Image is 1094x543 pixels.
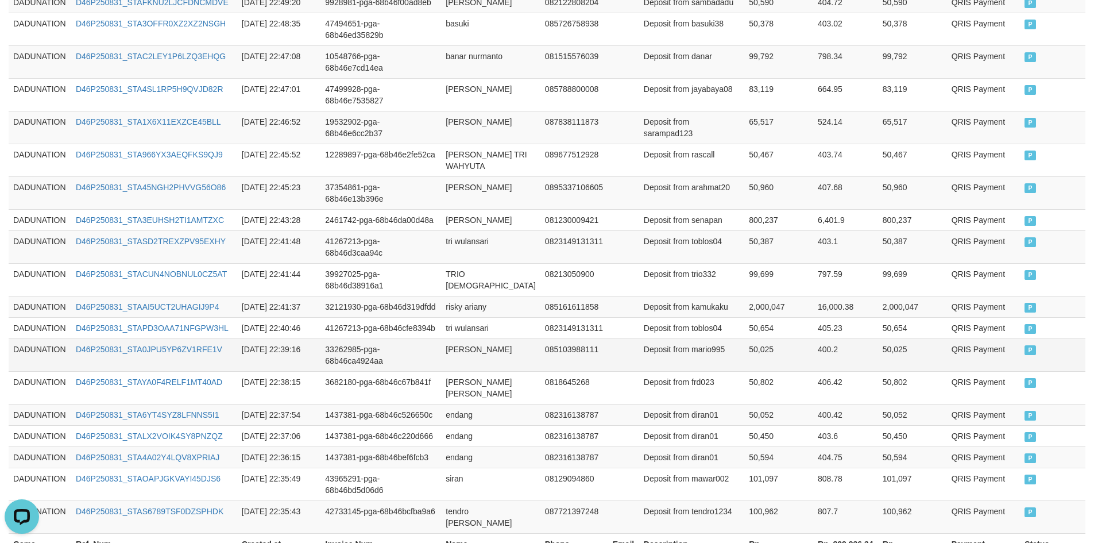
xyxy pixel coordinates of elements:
[76,453,219,462] a: D46P250831_STA4A02Y4LQV8XPRIAJ
[76,378,222,387] a: D46P250831_STAYA0F4RELF1MT40AD
[878,78,947,111] td: 83,119
[540,296,608,317] td: 085161611858
[237,111,321,144] td: [DATE] 22:46:52
[76,52,226,61] a: D46P250831_STAC2LEY1P6LZQ3EHQG
[1025,85,1036,95] span: PAID
[9,111,71,144] td: DADUNATION
[878,317,947,338] td: 50,654
[1025,237,1036,247] span: PAID
[76,150,223,159] a: D46P250831_STA966YX3AEQFKS9QJ9
[540,500,608,533] td: 087721397248
[320,404,441,425] td: 1437381-pga-68b46c526650c
[813,371,878,404] td: 406.42
[1025,453,1036,463] span: PAID
[878,209,947,230] td: 800,237
[1025,52,1036,62] span: PAID
[76,432,223,441] a: D46P250831_STALX2VOIK4SY8PNZQZ
[878,45,947,78] td: 99,792
[639,468,744,500] td: Deposit from mawar002
[813,209,878,230] td: 6,401.9
[540,468,608,500] td: 08129094860
[76,474,221,483] a: D46P250831_STAOAPJGKVAYI45DJS6
[1025,151,1036,160] span: PAID
[744,78,813,111] td: 83,119
[540,404,608,425] td: 082316138787
[540,371,608,404] td: 0818645268
[878,425,947,446] td: 50,450
[441,500,540,533] td: tendro [PERSON_NAME]
[947,176,1020,209] td: QRIS Payment
[878,446,947,468] td: 50,594
[1025,378,1036,388] span: PAID
[76,117,221,126] a: D46P250831_STA1X6X11EXZCE45BLL
[76,269,227,279] a: D46P250831_STACUN4NOBNUL0CZ5AT
[813,446,878,468] td: 404.75
[639,446,744,468] td: Deposit from diran01
[76,215,224,225] a: D46P250831_STA3EUHSH2TI1AMTZXC
[237,263,321,296] td: [DATE] 22:41:44
[878,296,947,317] td: 2,000,047
[540,78,608,111] td: 085788800008
[947,13,1020,45] td: QRIS Payment
[237,446,321,468] td: [DATE] 22:36:15
[540,230,608,263] td: 0823149131311
[237,144,321,176] td: [DATE] 22:45:52
[320,209,441,230] td: 2461742-pga-68b46da00d48a
[744,371,813,404] td: 50,802
[639,296,744,317] td: Deposit from kamukaku
[320,468,441,500] td: 43965291-pga-68b46bd5d06d6
[540,263,608,296] td: 08213050900
[9,13,71,45] td: DADUNATION
[76,507,223,516] a: D46P250831_STAS6789TSF0DZSPHDK
[744,317,813,338] td: 50,654
[237,296,321,317] td: [DATE] 22:41:37
[744,111,813,144] td: 65,517
[947,296,1020,317] td: QRIS Payment
[639,404,744,425] td: Deposit from diran01
[639,371,744,404] td: Deposit from frd023
[540,446,608,468] td: 082316138787
[9,468,71,500] td: DADUNATION
[744,176,813,209] td: 50,960
[441,468,540,500] td: siran
[878,144,947,176] td: 50,467
[813,296,878,317] td: 16,000.38
[744,446,813,468] td: 50,594
[878,13,947,45] td: 50,378
[76,410,219,419] a: D46P250831_STA6YT4SYZ8LFNNS5I1
[813,230,878,263] td: 403.1
[813,404,878,425] td: 400.42
[237,500,321,533] td: [DATE] 22:35:43
[9,263,71,296] td: DADUNATION
[947,209,1020,230] td: QRIS Payment
[9,425,71,446] td: DADUNATION
[320,317,441,338] td: 41267213-pga-68b46cfe8394b
[813,425,878,446] td: 403.6
[540,176,608,209] td: 0895337106605
[813,45,878,78] td: 798.34
[320,500,441,533] td: 42733145-pga-68b46bcfba9a6
[237,230,321,263] td: [DATE] 22:41:48
[237,317,321,338] td: [DATE] 22:40:46
[320,78,441,111] td: 47499928-pga-68b46e7535827
[540,13,608,45] td: 085726758938
[744,230,813,263] td: 50,387
[1025,507,1036,517] span: PAID
[237,404,321,425] td: [DATE] 22:37:54
[76,237,226,246] a: D46P250831_STASD2TREXZPV95EXHY
[639,500,744,533] td: Deposit from tendro1234
[947,317,1020,338] td: QRIS Payment
[9,404,71,425] td: DADUNATION
[540,317,608,338] td: 0823149131311
[540,209,608,230] td: 081230009421
[878,371,947,404] td: 50,802
[813,468,878,500] td: 808.78
[1025,345,1036,355] span: PAID
[320,144,441,176] td: 12289897-pga-68b46e2fe52ca
[441,209,540,230] td: [PERSON_NAME]
[878,176,947,209] td: 50,960
[320,176,441,209] td: 37354861-pga-68b46e13b396e
[441,144,540,176] td: [PERSON_NAME] TRI WAHYUTA
[744,468,813,500] td: 101,097
[878,263,947,296] td: 99,699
